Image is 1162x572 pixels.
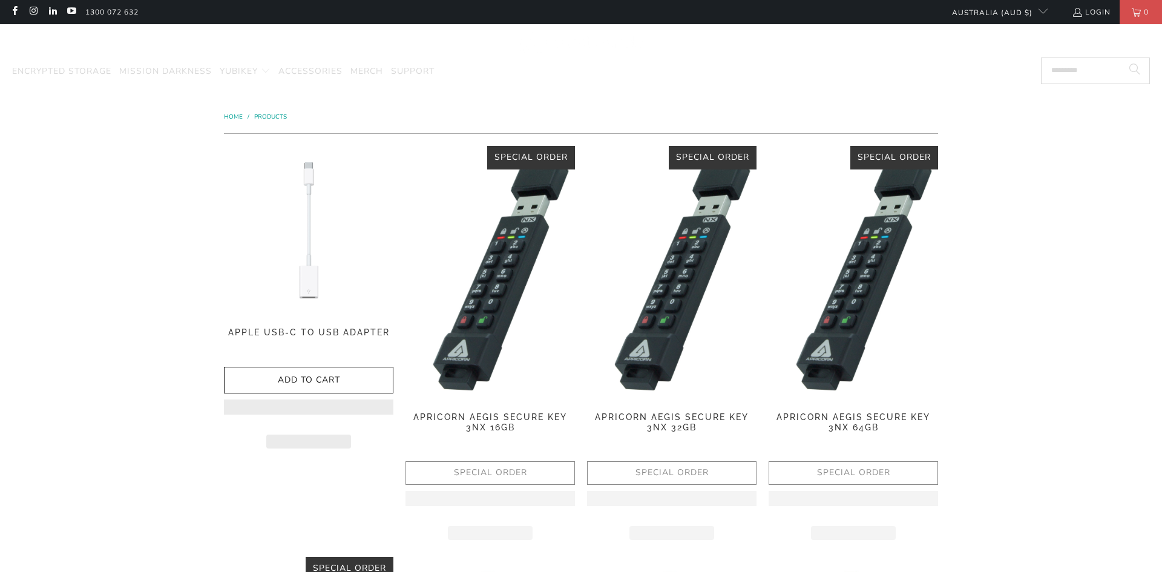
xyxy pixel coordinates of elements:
[28,7,38,17] a: Trust Panda Australia on Instagram
[1120,58,1150,84] button: Search
[391,65,435,77] span: Support
[405,146,575,400] a: Apricorn Aegis Secure Key 3NX 16GB - Trust Panda Apricorn Aegis Secure Key 3NX 16GB - Trust Panda
[47,7,57,17] a: Trust Panda Australia on LinkedIn
[769,146,938,400] img: Apricorn Aegis Secure Key 3NX 64GB - Trust Panda
[119,65,212,77] span: Mission Darkness
[587,146,757,400] img: Apricorn Aegis Secure Key 3NX 32GB - Trust Panda
[391,58,435,86] a: Support
[224,113,243,121] span: Home
[66,7,76,17] a: Trust Panda Australia on YouTube
[224,146,393,315] a: Apple USB-C to USB Adapter Apple USB-C to USB Adapter
[769,412,938,449] a: Apricorn Aegis Secure Key 3NX 64GB
[224,327,393,354] a: Apple USB-C to USB Adapter
[12,58,435,86] nav: Translation missing: en.navigation.header.main_nav
[858,151,931,163] span: Special Order
[85,5,139,19] a: 1300 072 632
[278,58,343,86] a: Accessories
[587,412,757,433] span: Apricorn Aegis Secure Key 3NX 32GB
[769,146,938,400] a: Apricorn Aegis Secure Key 3NX 64GB - Trust Panda Apricorn Aegis Secure Key 3NX 64GB - Trust Panda
[587,412,757,449] a: Apricorn Aegis Secure Key 3NX 32GB
[224,367,393,394] button: Add to Cart
[9,7,19,17] a: Trust Panda Australia on Facebook
[12,65,111,77] span: Encrypted Storage
[350,58,383,86] a: Merch
[237,375,381,386] span: Add to Cart
[224,146,393,315] img: Apple USB-C to USB Adapter
[254,113,287,121] a: Products
[220,58,271,86] summary: YubiKey
[1072,5,1111,19] a: Login
[248,113,249,121] span: /
[587,146,757,400] a: Apricorn Aegis Secure Key 3NX 32GB - Trust Panda Apricorn Aegis Secure Key 3NX 32GB - Trust Panda
[220,65,258,77] span: YubiKey
[494,151,568,163] span: Special Order
[519,30,643,55] img: Trust Panda Australia
[278,65,343,77] span: Accessories
[224,327,393,338] span: Apple USB-C to USB Adapter
[405,412,575,449] a: Apricorn Aegis Secure Key 3NX 16GB
[12,58,111,86] a: Encrypted Storage
[119,58,212,86] a: Mission Darkness
[224,113,245,121] a: Home
[350,65,383,77] span: Merch
[405,146,575,400] img: Apricorn Aegis Secure Key 3NX 16GB - Trust Panda
[1041,58,1150,84] input: Search...
[769,412,938,433] span: Apricorn Aegis Secure Key 3NX 64GB
[405,412,575,433] span: Apricorn Aegis Secure Key 3NX 16GB
[676,151,749,163] span: Special Order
